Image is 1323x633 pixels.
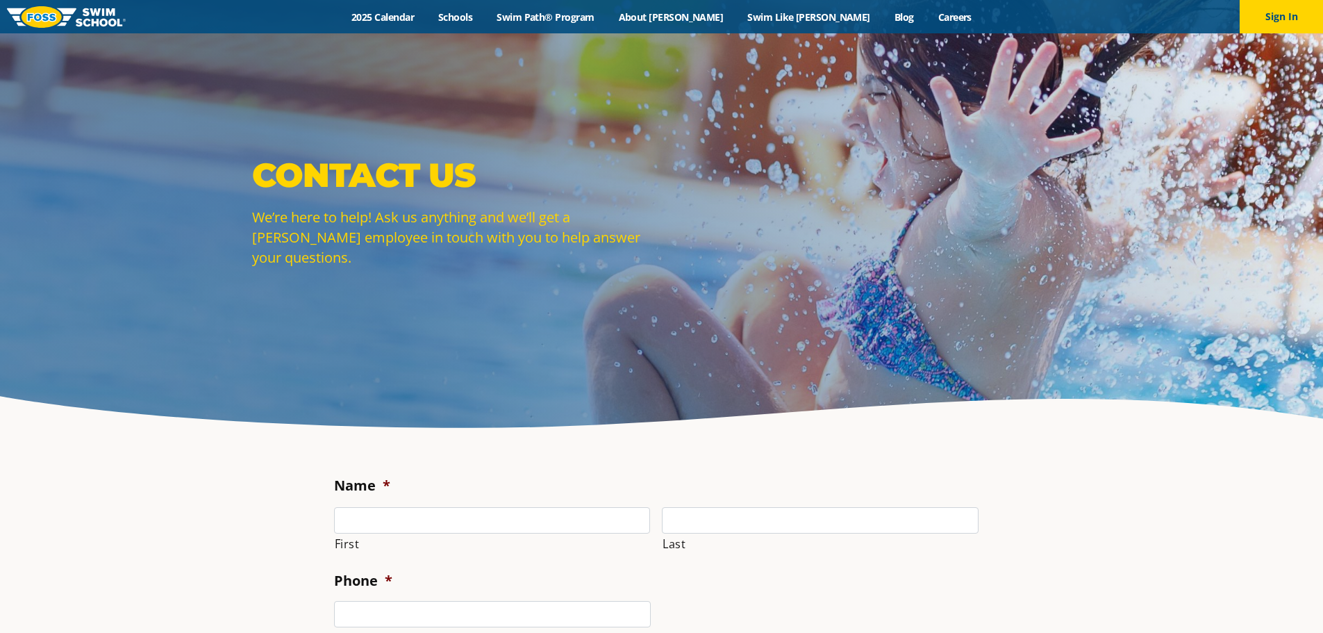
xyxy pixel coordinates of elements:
a: Blog [882,10,926,24]
label: Last [663,534,979,554]
a: Careers [926,10,983,24]
a: Swim Path® Program [485,10,606,24]
label: First [335,534,651,554]
a: Schools [426,10,485,24]
label: Name [334,477,390,495]
label: Phone [334,572,392,590]
p: We’re here to help! Ask us anything and we’ll get a [PERSON_NAME] employee in touch with you to h... [252,207,655,268]
input: First name [334,507,651,534]
p: Contact Us [252,154,655,196]
a: About [PERSON_NAME] [606,10,735,24]
a: 2025 Calendar [340,10,426,24]
input: Last name [662,507,979,534]
a: Swim Like [PERSON_NAME] [735,10,883,24]
img: FOSS Swim School Logo [7,6,126,28]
